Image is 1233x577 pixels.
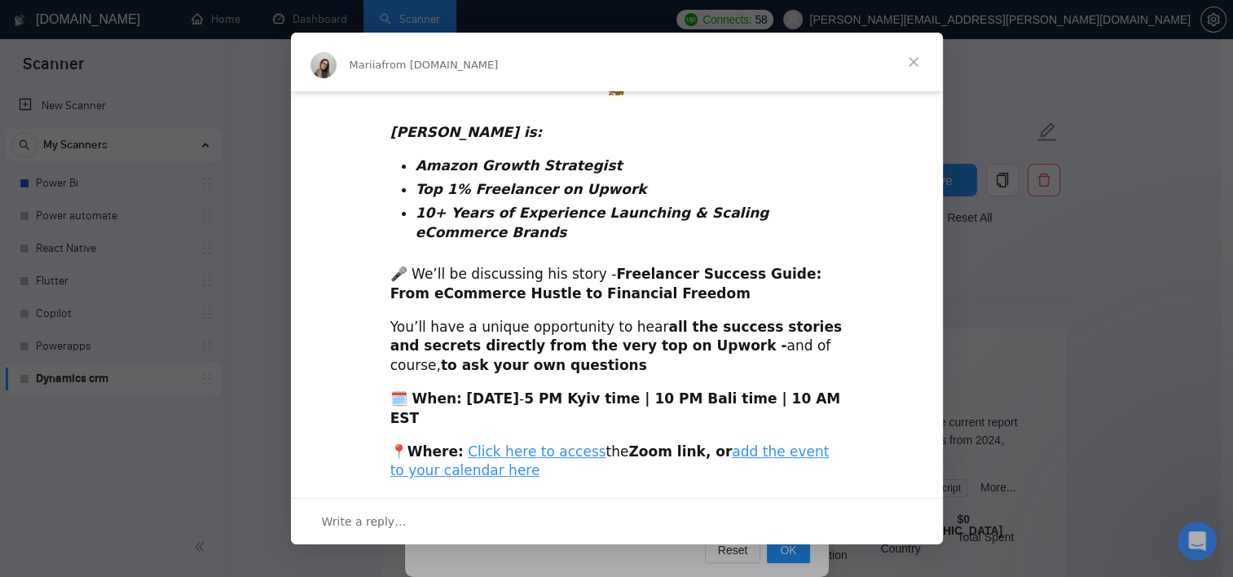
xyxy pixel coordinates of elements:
img: Profile image for Dima [46,9,73,35]
b: 5 PM Kyiv time | 10 PM Bali time | 10 AM EST [390,390,841,426]
div: Open conversation and reply [291,498,943,544]
a: Click here to access [468,443,605,460]
img: Profile image for Nazar [69,9,95,35]
i: Top 1% Freelancer on Upwork [416,181,647,197]
button: Upload attachment [77,452,90,465]
span: Mariia [350,59,382,71]
a: add the event to your calendar here [390,443,830,479]
p: Under a minute [138,20,220,37]
span: Close [884,33,943,91]
div: Close [286,7,315,36]
div: - [390,390,843,429]
span: Write a reply… [322,511,407,532]
button: Emoji picker [25,452,38,465]
i: 10+ Years of Experience Launching & Scaling eCommerce Brands [416,205,769,240]
img: Profile image for Mariia [92,9,118,35]
b: to ask your own questions [441,357,647,373]
span: from [DOMAIN_NAME] [381,59,498,71]
div: You’ll have a unique opportunity to hear and of course, [390,318,843,376]
div: the [390,443,843,482]
img: Profile image for Mariia [310,52,337,78]
button: go back [11,7,42,37]
b: 📍Where: [390,443,464,460]
i: Amazon Growth Strategist [416,157,623,174]
button: Send a message… [280,446,306,472]
b: 🗓️ When: [390,390,462,407]
div: 🎤 We’ll be discussing his story - [390,265,843,304]
i: [PERSON_NAME] is: [390,124,543,140]
textarea: Message… [14,418,312,446]
button: Gif picker [51,452,64,465]
h1: [DOMAIN_NAME] [125,8,231,20]
b: Zoom link, or [628,443,732,460]
b: [DATE] [466,390,519,407]
b: Freelancer Success Guide: From eCommerce Hustle to Financial Freedom [390,266,822,302]
button: Home [255,7,286,37]
button: Start recording [103,452,117,465]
